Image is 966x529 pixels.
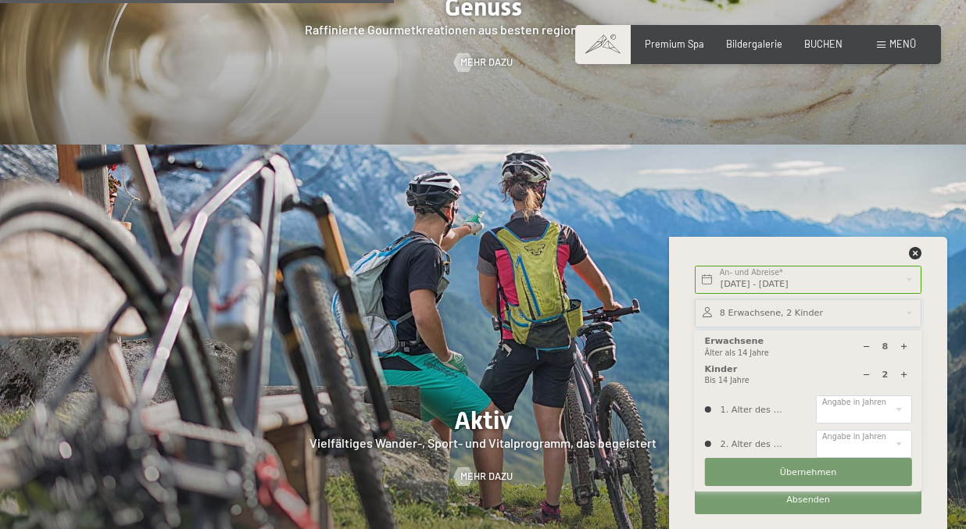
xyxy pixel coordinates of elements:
button: Absenden [695,486,921,514]
a: Mehr dazu [454,470,513,484]
span: Mehr dazu [460,470,513,484]
button: Übernehmen [705,458,912,486]
a: Premium Spa [645,38,704,50]
span: Mehr dazu [460,55,513,70]
span: Menü [889,38,916,50]
a: Bildergalerie [726,38,782,50]
span: Übernehmen [780,466,837,479]
a: Mehr dazu [454,55,513,70]
a: BUCHEN [804,38,843,50]
span: Absenden [786,494,830,506]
